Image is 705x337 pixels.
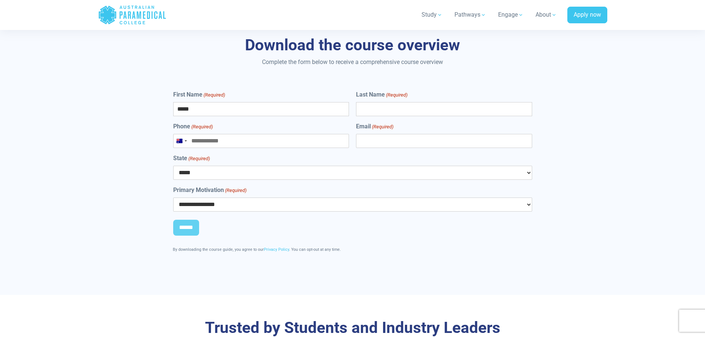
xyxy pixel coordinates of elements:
[98,3,167,27] a: Australian Paramedical College
[386,91,408,99] span: (Required)
[356,90,407,99] label: Last Name
[173,154,210,163] label: State
[567,7,607,24] a: Apply now
[372,123,394,131] span: (Required)
[203,91,225,99] span: (Required)
[356,122,393,131] label: Email
[224,187,246,194] span: (Required)
[173,186,246,195] label: Primary Motivation
[136,36,569,55] h3: Download the course overview
[494,4,528,25] a: Engage
[417,4,447,25] a: Study
[450,4,491,25] a: Pathways
[188,155,210,162] span: (Required)
[173,90,225,99] label: First Name
[531,4,561,25] a: About
[136,58,569,67] p: Complete the form below to receive a comprehensive course overview
[173,247,341,252] span: By downloading the course guide, you agree to our . You can opt-out at any time.
[191,123,213,131] span: (Required)
[264,247,289,252] a: Privacy Policy
[173,122,213,131] label: Phone
[174,134,189,148] button: Selected country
